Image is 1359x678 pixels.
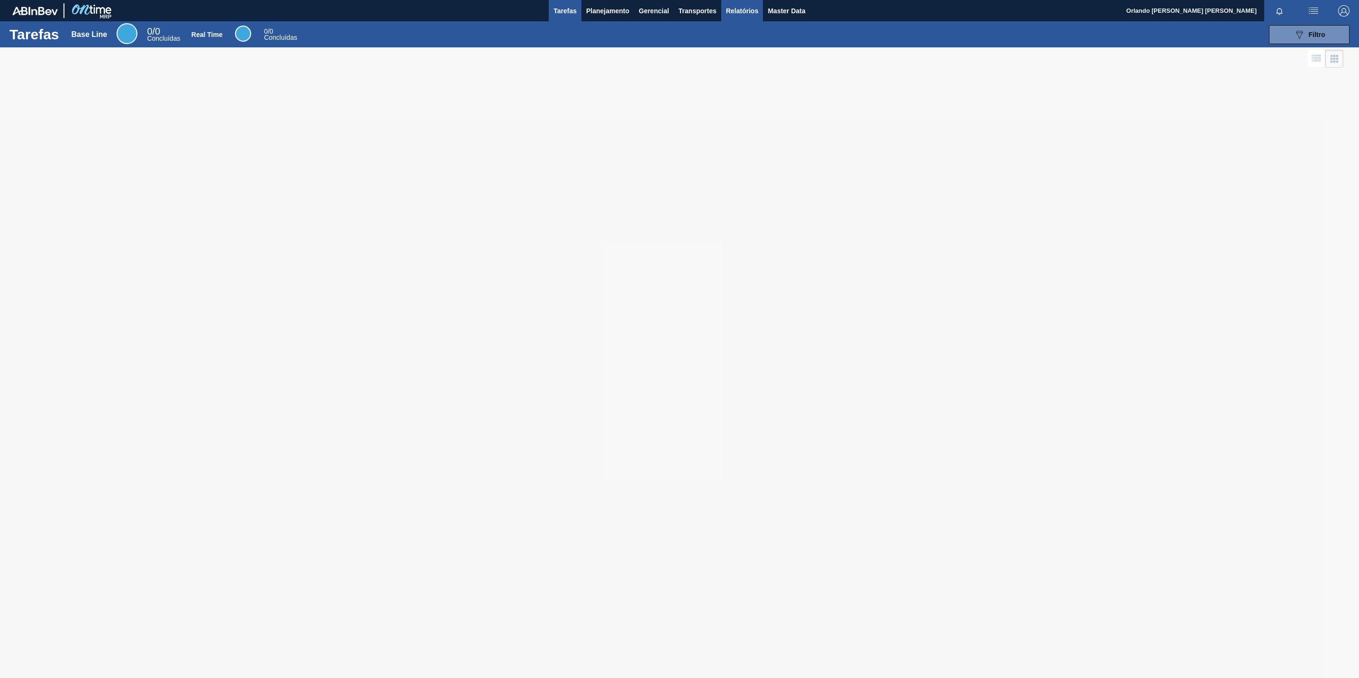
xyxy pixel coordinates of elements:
span: 0 [264,27,268,35]
div: Real Time [264,28,297,41]
div: Real Time [235,26,251,42]
div: Base Line [147,27,180,42]
span: Planejamento [586,5,629,17]
span: Tarefas [553,5,577,17]
div: Base Line [72,30,108,39]
span: Relatórios [726,5,758,17]
img: userActions [1308,5,1319,17]
span: / 0 [264,27,273,35]
span: Transportes [679,5,716,17]
button: Notificações [1264,4,1295,18]
img: Logout [1338,5,1350,17]
span: Gerencial [639,5,669,17]
span: Concluídas [147,35,180,42]
img: TNhmsLtSVTkK8tSr43FrP2fwEKptu5GPRR3wAAAABJRU5ErkJggg== [12,7,58,15]
span: Concluídas [264,34,297,41]
span: Filtro [1309,31,1325,38]
span: / 0 [147,26,160,36]
h1: Tarefas [9,29,59,40]
span: 0 [147,26,152,36]
div: Base Line [117,23,137,44]
div: Real Time [191,31,223,38]
span: Master Data [768,5,805,17]
button: Filtro [1269,25,1350,44]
